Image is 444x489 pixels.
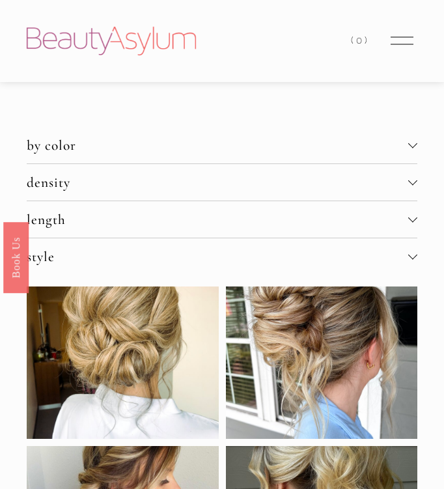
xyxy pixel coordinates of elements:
[351,32,369,49] a: 0 items in cart
[356,35,365,46] span: 0
[27,248,408,265] span: style
[365,35,370,46] span: )
[27,27,196,55] img: Beauty Asylum | Bridal Hair &amp; Makeup Charlotte &amp; Atlanta
[27,201,417,238] button: length
[27,211,408,228] span: length
[27,238,417,275] button: style
[27,137,408,154] span: by color
[27,127,417,163] button: by color
[351,35,356,46] span: (
[27,164,417,201] button: density
[27,174,408,191] span: density
[3,221,29,292] a: Book Us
